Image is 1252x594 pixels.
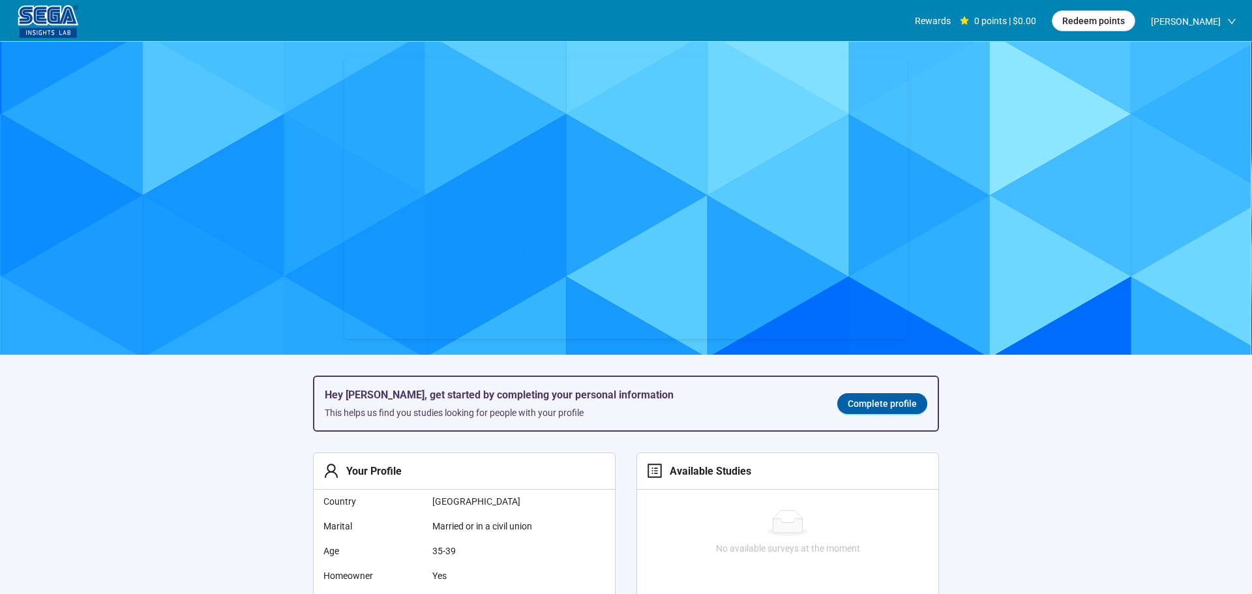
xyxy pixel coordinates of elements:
[432,569,563,583] span: Yes
[323,463,339,479] span: user
[647,463,663,479] span: profile
[323,544,422,558] span: Age
[325,406,816,420] div: This helps us find you studies looking for people with your profile
[848,396,917,411] span: Complete profile
[432,544,563,558] span: 35-39
[960,16,969,25] span: star
[325,387,816,403] h5: Hey [PERSON_NAME], get started by completing your personal information
[432,494,563,509] span: [GEOGRAPHIC_DATA]
[1062,14,1125,28] span: Redeem points
[339,463,402,479] div: Your Profile
[837,393,927,414] a: Complete profile
[663,463,751,479] div: Available Studies
[1151,1,1221,42] span: [PERSON_NAME]
[1227,17,1236,26] span: down
[323,519,422,533] span: Marital
[432,519,563,533] span: Married or in a civil union
[323,494,422,509] span: Country
[1052,10,1135,31] button: Redeem points
[323,569,422,583] span: Homeowner
[642,541,933,556] div: No available surveys at the moment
